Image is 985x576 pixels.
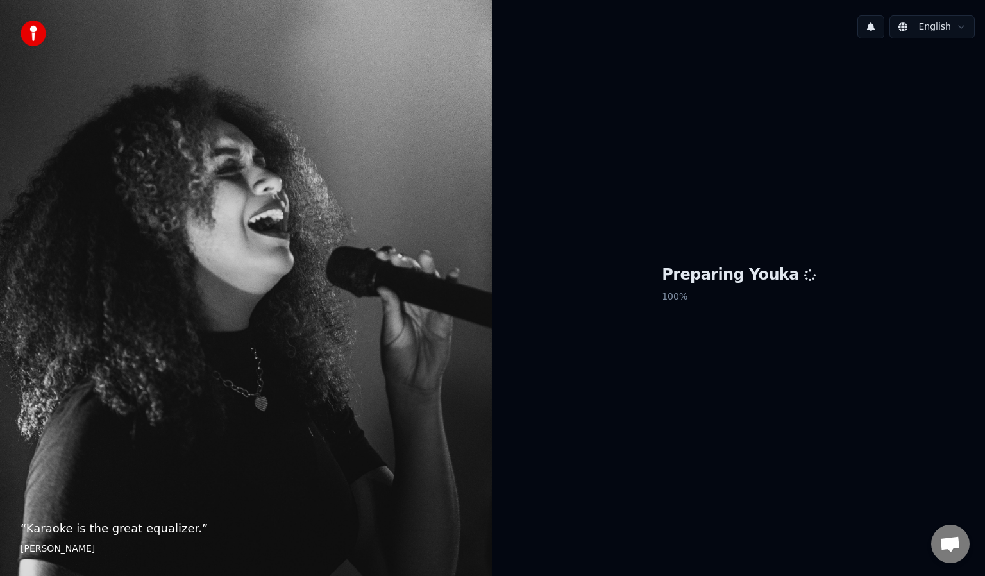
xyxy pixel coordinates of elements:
p: 100 % [662,285,816,309]
h1: Preparing Youka [662,265,816,285]
div: Open chat [931,525,970,563]
img: youka [21,21,46,46]
p: “ Karaoke is the great equalizer. ” [21,520,472,538]
footer: [PERSON_NAME] [21,543,472,555]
